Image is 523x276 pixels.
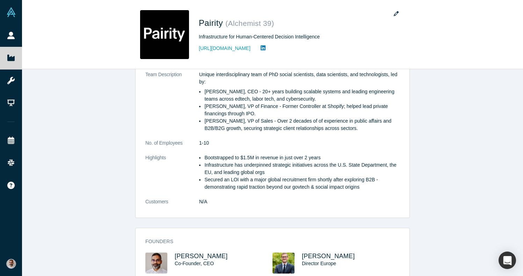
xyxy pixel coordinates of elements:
img: Radboud Reijn's Profile Image [273,253,295,274]
img: Gotam Bhardwaj's Account [6,259,16,269]
dt: No. of Employees [145,139,199,154]
a: [URL][DOMAIN_NAME] [199,45,250,52]
span: Director Europe [302,261,336,266]
li: Infrastructure has underpinned strategic initiatives across the U.S. State Department, the EU, an... [204,161,400,176]
h3: Founders [145,238,390,245]
li: [PERSON_NAME], CEO - 20+ years building scalable systems and leading engineering teams across edt... [204,88,400,103]
span: Pairity [199,18,225,28]
li: Secured an LOI with a major global recruitment firm shortly after exploring B2B -demonstrating ra... [204,176,400,191]
div: Infrastructure for Human-Centered Decision Intelligence [199,33,394,41]
a: [PERSON_NAME] [175,253,228,260]
img: Gotam Bhardwaj's Profile Image [145,253,167,274]
dt: Team Description [145,71,199,139]
dt: Customers [145,198,199,213]
li: Bootstrapped to $1.5M in revenue in just over 2 years [204,154,400,161]
a: [PERSON_NAME] [302,253,355,260]
img: Pairity's Logo [140,10,189,59]
dd: N/A [199,198,400,205]
dt: Highlights [145,154,199,198]
li: [PERSON_NAME], VP of Sales - Over 2 decades of of experience in public affairs and B2B/B2G growth... [204,117,400,132]
img: Alchemist Vault Logo [6,7,16,17]
dd: 1-10 [199,139,400,147]
span: Co-Founder, CEO [175,261,214,266]
li: [PERSON_NAME], VP of Finance - Former Controller at Shopify; helped lead private financings throu... [204,103,400,117]
p: Unique interdisciplinary team of PhD social scientists, data scientists, and technologists, led by: [199,71,400,86]
small: ( Alchemist 39 ) [225,19,274,27]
